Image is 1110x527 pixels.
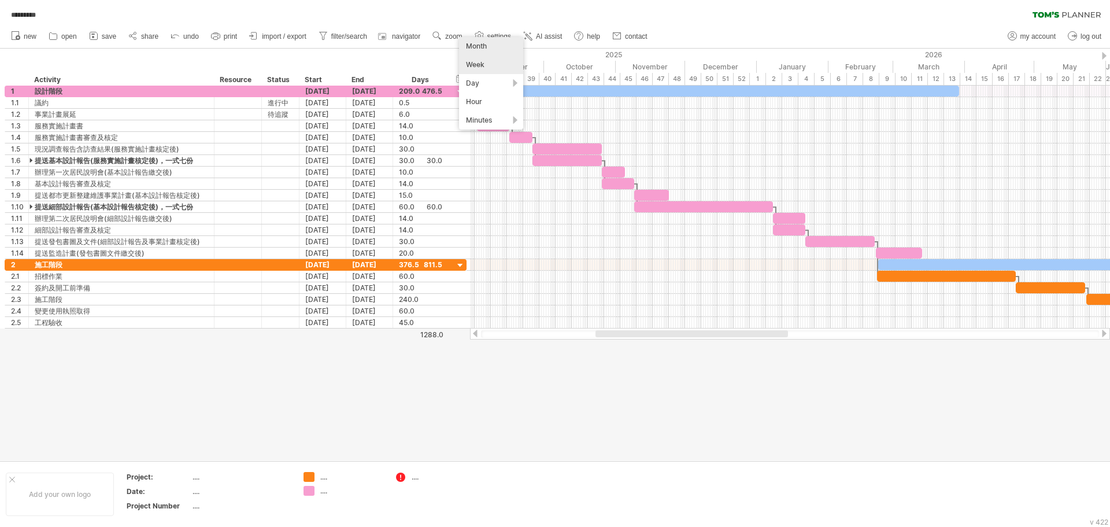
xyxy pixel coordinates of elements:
div: 18 [1025,73,1041,85]
div: 1.11 [11,213,28,224]
div: 14.0 [399,120,442,131]
div: [DATE] [299,305,346,316]
div: April 2026 [965,61,1034,73]
div: 基本設計報告審查及核定 [35,178,208,189]
div: 209.0 [399,86,442,97]
div: [DATE] [299,248,346,259]
div: [DATE] [299,167,346,178]
span: undo [183,32,199,40]
div: 0.5 [399,97,442,108]
div: Start [305,74,339,86]
div: 14.0 [399,178,442,189]
div: 30.0 [399,155,442,166]
div: 1 [11,86,28,97]
div: 施工階段 [35,259,208,270]
span: my account [1020,32,1056,40]
div: Month [459,37,523,56]
div: [DATE] [346,317,393,328]
div: [DATE] [346,120,393,131]
div: 6 [831,73,847,85]
div: 1.1 [11,97,28,108]
span: settings [487,32,511,40]
div: February 2026 [828,61,893,73]
div: [DATE] [346,97,393,108]
div: [DATE] [299,271,346,282]
div: [DATE] [299,282,346,293]
div: 事業計畫展延 [35,109,208,120]
div: [DATE] [346,259,393,270]
div: 9 [879,73,896,85]
div: 10 [896,73,912,85]
a: save [86,29,120,44]
div: Project: [127,472,190,482]
div: .... [193,501,290,511]
a: undo [168,29,202,44]
div: 30.0 [399,282,442,293]
div: 1.14 [11,248,28,259]
div: December 2025 [685,61,757,73]
div: 14.0 [399,224,442,235]
span: contact [625,32,647,40]
div: 44 [604,73,620,85]
div: 46 [637,73,653,85]
span: navigator [392,32,420,40]
div: [DATE] [299,236,346,247]
span: AI assist [536,32,562,40]
div: 39 [523,73,539,85]
div: November 2025 [616,61,685,73]
div: 提送細部設計報告(基本設計報告核定後)，一式七份 [35,201,208,212]
a: import / export [246,29,310,44]
div: October 2025 [544,61,616,73]
div: [DATE] [346,248,393,259]
div: 52 [734,73,750,85]
div: [DATE] [299,317,346,328]
div: January 2026 [757,61,828,73]
div: 設計階段 [35,86,208,97]
div: Project Number [127,501,190,511]
div: 45.0 [399,317,442,328]
div: Week [459,56,523,74]
div: March 2026 [893,61,965,73]
div: Activity [34,74,208,86]
div: Hour [459,93,523,111]
div: Minutes [459,111,523,130]
div: 20.0 [399,248,442,259]
div: 8 [863,73,879,85]
div: [DATE] [346,109,393,120]
a: print [208,29,240,44]
div: 41 [556,73,572,85]
div: 1.9 [11,190,28,201]
div: 提送基本設計報告(服務實施計畫核定後)，一式七份 [35,155,208,166]
div: 2 [11,259,28,270]
span: open [61,32,77,40]
div: 服務實施計畫書審查及核定 [35,132,208,143]
div: 2.1 [11,271,28,282]
div: [DATE] [346,282,393,293]
div: .... [193,472,290,482]
span: print [224,32,237,40]
div: 提送都市更新整建維護事業計畫(基本設計報告核定後) [35,190,208,201]
div: 1.12 [11,224,28,235]
div: 60.0 [399,201,442,212]
a: share [125,29,162,44]
div: 3 [782,73,798,85]
div: 2.5 [11,317,28,328]
div: 辦理第二次居民說明會(細部設計報告繳交後) [35,213,208,224]
div: 細部設計報告審查及核定 [35,224,208,235]
div: [DATE] [299,97,346,108]
div: [DATE] [299,224,346,235]
div: 1.8 [11,178,28,189]
div: 服務實施計畫書 [35,120,208,131]
div: .... [412,472,475,482]
div: 10.0 [399,132,442,143]
div: [DATE] [299,86,346,97]
div: 42 [572,73,588,85]
div: 提送發包書圖及文件(細部設計報告及事業計畫核定後) [35,236,208,247]
div: [DATE] [346,213,393,224]
span: import / export [262,32,306,40]
div: 30.0 [399,143,442,154]
span: share [141,32,158,40]
div: [DATE] [299,201,346,212]
div: 1 [750,73,766,85]
div: [DATE] [299,190,346,201]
